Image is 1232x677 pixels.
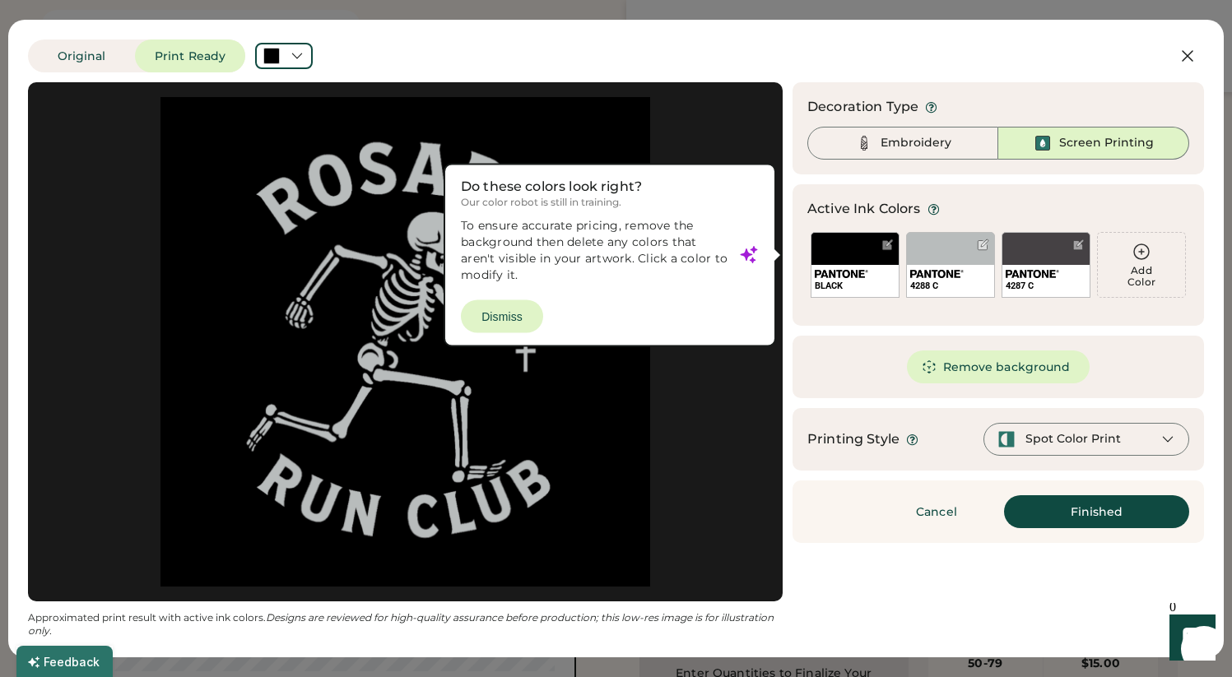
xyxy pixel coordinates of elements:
div: BLACK [815,280,895,292]
div: Screen Printing [1059,135,1154,151]
button: Original [28,39,135,72]
img: 1024px-Pantone_logo.svg.png [1006,270,1059,278]
em: Designs are reviewed for high-quality assurance before production; this low-res image is for illu... [28,611,776,637]
img: Ink%20-%20Selected.svg [1033,133,1053,153]
button: Finished [1004,495,1189,528]
div: 4287 C [1006,280,1086,292]
iframe: Front Chat [1154,603,1225,674]
div: 4288 C [910,280,991,292]
div: Decoration Type [807,97,918,117]
button: Remove background [907,350,1090,383]
img: spot-color-green.svg [997,430,1016,448]
div: Embroidery [881,135,951,151]
button: Print Ready [135,39,245,72]
div: Add Color [1098,265,1185,288]
div: Spot Color Print [1025,431,1121,447]
img: 1024px-Pantone_logo.svg.png [815,270,868,278]
div: Printing Style [807,429,900,449]
img: 1024px-Pantone_logo.svg.png [910,270,964,278]
div: Active Ink Colors [807,199,921,219]
img: Thread%20-%20Unselected.svg [854,133,874,153]
div: Approximated print result with active ink colors. [28,611,783,638]
button: Cancel [879,495,994,528]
